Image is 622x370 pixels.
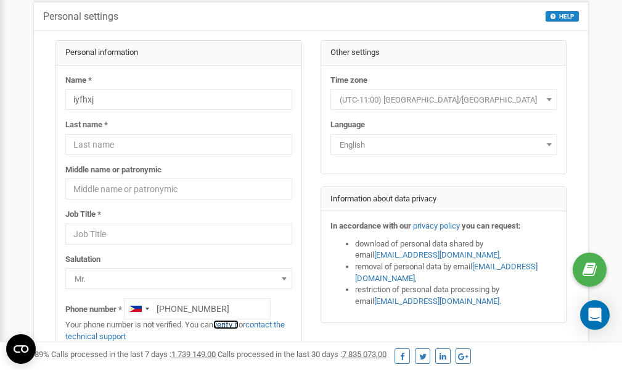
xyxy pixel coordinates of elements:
[355,261,557,284] li: removal of personal data by email ,
[355,284,557,307] li: restriction of personal data processing by email .
[330,89,557,110] span: (UTC-11:00) Pacific/Midway
[335,137,553,154] span: English
[65,119,108,131] label: Last name *
[462,221,521,230] strong: you can request:
[330,119,365,131] label: Language
[51,350,216,359] span: Calls processed in the last 7 days :
[330,221,411,230] strong: In accordance with our
[65,164,162,176] label: Middle name or patronymic
[218,350,387,359] span: Calls processed in the last 30 days :
[213,320,239,329] a: verify it
[65,254,100,266] label: Salutation
[65,134,292,155] input: Last name
[355,262,538,283] a: [EMAIL_ADDRESS][DOMAIN_NAME]
[580,300,610,330] div: Open Intercom Messenger
[65,224,292,245] input: Job Title
[65,75,92,86] label: Name *
[65,268,292,289] span: Mr.
[6,334,36,364] button: Open CMP widget
[65,319,292,342] p: Your phone number is not verified. You can or
[124,298,271,319] input: +1-800-555-55-55
[374,250,499,259] a: [EMAIL_ADDRESS][DOMAIN_NAME]
[56,41,301,65] div: Personal information
[43,11,118,22] h5: Personal settings
[65,89,292,110] input: Name
[125,299,153,319] div: Telephone country code
[70,271,288,288] span: Mr.
[65,179,292,200] input: Middle name or patronymic
[321,187,567,212] div: Information about data privacy
[321,41,567,65] div: Other settings
[65,320,285,341] a: contact the technical support
[355,238,557,261] li: download of personal data shared by email ,
[330,134,557,155] span: English
[342,350,387,359] u: 7 835 073,00
[65,304,122,316] label: Phone number *
[413,221,460,230] a: privacy policy
[330,75,367,86] label: Time zone
[335,91,553,109] span: (UTC-11:00) Pacific/Midway
[546,11,579,22] button: HELP
[171,350,216,359] u: 1 739 149,00
[65,209,101,221] label: Job Title *
[374,296,499,306] a: [EMAIL_ADDRESS][DOMAIN_NAME]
